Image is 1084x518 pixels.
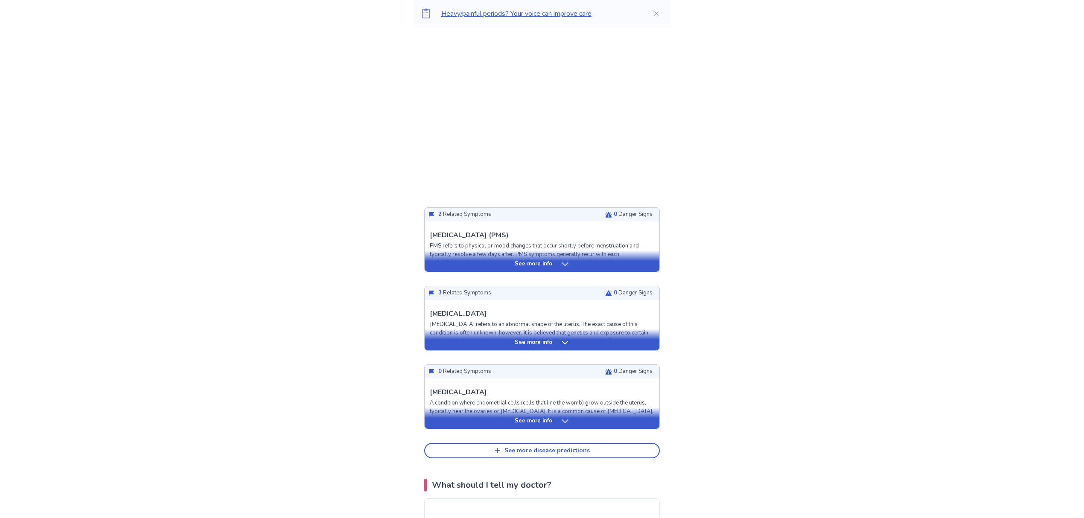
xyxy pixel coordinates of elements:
[438,210,442,218] span: 2
[504,447,590,454] div: See more disease predictions
[430,242,654,300] p: PMS refers to physical or mood changes that occur shortly before menstruation and typically resol...
[438,289,491,297] p: Related Symptoms
[438,210,491,219] p: Related Symptoms
[614,367,617,375] span: 0
[614,210,617,218] span: 0
[515,417,552,425] p: See more info
[614,289,653,297] p: Danger Signs
[430,308,487,319] p: [MEDICAL_DATA]
[430,387,487,397] p: [MEDICAL_DATA]
[430,230,509,240] p: [MEDICAL_DATA] (PMS)
[614,367,653,376] p: Danger Signs
[424,443,660,458] button: See more disease predictions
[441,9,639,19] p: Heavy/painful periods? Your voice can improve care
[614,289,617,297] span: 0
[438,367,442,375] span: 0
[430,399,654,466] p: A condition where endometrial cells (cells that line the womb) grow outside the uterus, typically...
[430,320,654,362] p: [MEDICAL_DATA] refers to an abnormal shape of the uterus. The exact cause of this condition is of...
[515,260,552,268] p: See more info
[432,479,551,492] p: What should I tell my doctor?
[438,289,442,297] span: 3
[614,210,653,219] p: Danger Signs
[515,338,552,347] p: See more info
[438,367,491,376] p: Related Symptoms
